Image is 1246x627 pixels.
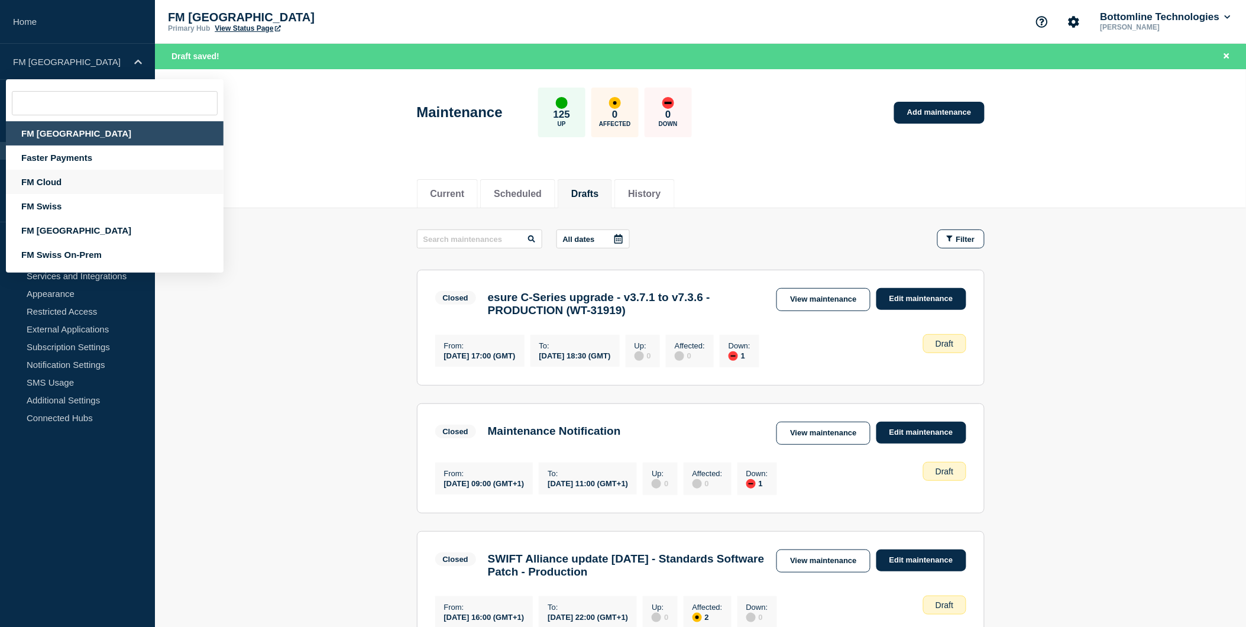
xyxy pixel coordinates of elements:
div: down [662,97,674,109]
button: Support [1030,9,1054,34]
p: Up : [652,603,668,612]
div: Draft [923,596,966,615]
p: FM [GEOGRAPHIC_DATA] [13,57,127,67]
a: View maintenance [776,288,870,311]
p: All dates [563,235,595,244]
p: Affected : [692,469,723,478]
div: [DATE] 11:00 (GMT+1) [548,478,628,488]
button: All dates [556,230,630,248]
div: disabled [652,479,661,489]
p: [PERSON_NAME] [1098,23,1221,31]
a: View Status Page [215,24,280,33]
div: FM Cloud [6,170,224,194]
a: View maintenance [776,422,870,445]
p: Down : [729,341,750,350]
div: 0 [675,350,705,361]
div: FM Swiss [6,194,224,218]
div: affected [609,97,621,109]
h1: Maintenance [417,104,503,121]
p: To : [548,603,628,612]
div: FM [GEOGRAPHIC_DATA] [6,121,224,146]
button: Bottomline Technologies [1098,11,1233,23]
button: Filter [937,230,985,248]
p: From : [444,341,516,350]
div: Closed [443,427,468,436]
div: Faster Payments [6,146,224,170]
h3: Maintenance Notification [488,425,621,438]
a: Edit maintenance [876,550,966,571]
button: History [628,189,661,199]
div: Closed [443,555,468,564]
p: Affected : [675,341,705,350]
a: Edit maintenance [876,422,966,444]
p: 0 [612,109,617,121]
p: Down [659,121,678,127]
p: FM [GEOGRAPHIC_DATA] [168,11,404,24]
p: Down : [746,469,768,478]
div: disabled [675,351,684,361]
p: To : [539,341,611,350]
div: disabled [635,351,644,361]
span: Draft saved! [171,51,219,61]
h3: SWIFT Alliance update [DATE] - Standards Software Patch - Production [488,552,765,578]
div: disabled [692,479,702,489]
div: down [729,351,738,361]
p: Primary Hub [168,24,210,33]
div: disabled [652,613,661,622]
p: To : [548,469,628,478]
a: View maintenance [776,550,870,573]
div: [DATE] 18:30 (GMT) [539,350,611,360]
div: Draft [923,334,966,353]
a: Add maintenance [894,102,984,124]
button: Drafts [571,189,598,199]
div: 0 [652,612,668,622]
h3: esure C-Series upgrade - v3.7.1 to v7.3.6 - PRODUCTION (WT-31919) [488,291,765,317]
p: Affected [599,121,630,127]
div: [DATE] 09:00 (GMT+1) [444,478,525,488]
p: Affected : [692,603,723,612]
p: Up : [652,469,668,478]
div: 0 [746,612,768,622]
button: Scheduled [494,189,542,199]
p: From : [444,603,525,612]
button: Account settings [1061,9,1086,34]
div: [DATE] 17:00 (GMT) [444,350,516,360]
div: FM [GEOGRAPHIC_DATA] [6,218,224,243]
div: [DATE] 22:00 (GMT+1) [548,612,628,622]
p: 125 [554,109,570,121]
div: affected [692,613,702,622]
div: [DATE] 16:00 (GMT+1) [444,612,525,622]
div: 0 [652,478,668,489]
div: Draft [923,462,966,481]
div: down [746,479,756,489]
div: 0 [692,478,723,489]
p: 0 [665,109,671,121]
div: 1 [746,478,768,489]
div: up [556,97,568,109]
p: Up : [635,341,651,350]
a: Edit maintenance [876,288,966,310]
div: 1 [729,350,750,361]
input: Search maintenances [417,230,542,248]
div: 2 [692,612,723,622]
div: 0 [635,350,651,361]
div: Closed [443,293,468,302]
span: Filter [956,235,975,244]
button: Current [431,189,465,199]
div: disabled [746,613,756,622]
div: FM Swiss On-Prem [6,243,224,267]
p: Down : [746,603,768,612]
p: Up [558,121,566,127]
p: From : [444,469,525,478]
button: Close banner [1219,50,1234,63]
